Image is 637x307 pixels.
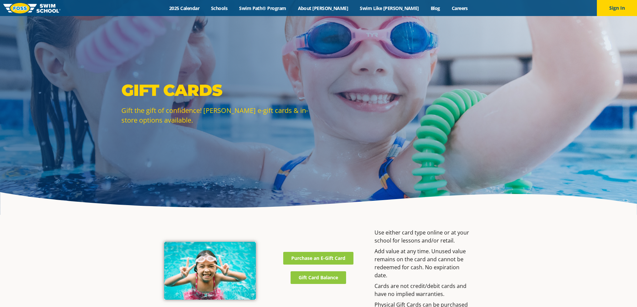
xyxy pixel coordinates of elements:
a: 2025 Calendar [164,5,205,11]
p: Gift the gift of confidence! [PERSON_NAME] e-gift cards & in-store options available. [121,106,315,125]
a: Careers [446,5,473,11]
a: Swim Path® Program [233,5,292,11]
span: Gift Card Balance [299,275,338,280]
a: Gift Card Balance [291,271,346,284]
a: Swim Like [PERSON_NAME] [354,5,425,11]
a: Blog [425,5,446,11]
span: Use either card type online or at your school for lessons and/or retail. [375,229,469,244]
img: FOSS Swim School Logo [3,3,61,13]
span: Cards are not credit/debit cards and have no implied warranties. [375,282,466,298]
span: Purchase an E-Gift Card [291,256,345,261]
span: Add value at any time. Unused value remains on the card and cannot be redeemed for cash. No expir... [375,248,466,279]
a: About [PERSON_NAME] [292,5,354,11]
a: Schools [205,5,233,11]
p: Gift Cards [121,80,315,100]
a: Purchase an E-Gift Card [283,252,353,265]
